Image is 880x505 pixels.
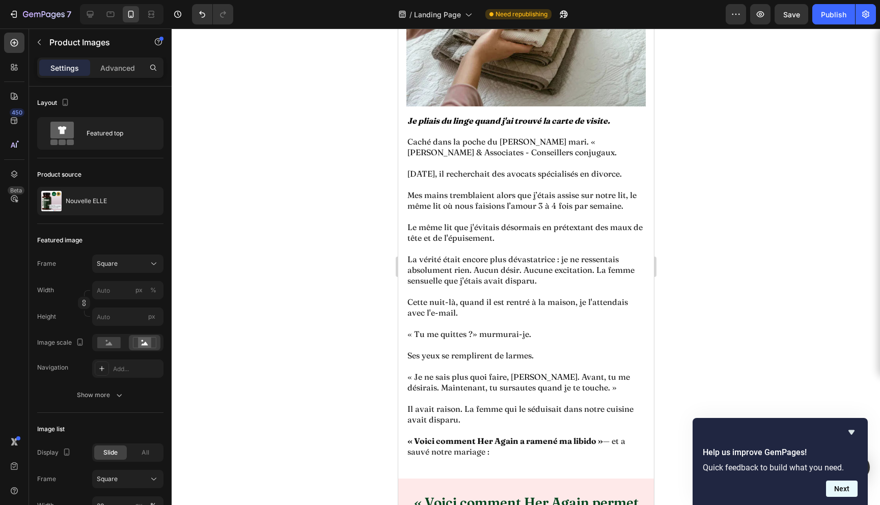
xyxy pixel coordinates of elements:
[142,448,149,457] span: All
[812,4,855,24] button: Publish
[41,191,62,211] img: product feature img
[496,10,547,19] span: Need republishing
[703,446,858,459] h2: Help us improve GemPages!
[50,63,79,73] p: Settings
[37,286,54,295] label: Width
[826,481,858,497] button: Next question
[192,4,233,24] div: Undo/Redo
[77,390,124,400] div: Show more
[845,426,858,438] button: Hide survey
[37,312,56,321] label: Height
[703,463,858,472] p: Quick feedback to build what you need.
[135,286,143,295] div: px
[821,9,846,20] div: Publish
[37,259,56,268] label: Frame
[398,29,654,505] iframe: Design area
[67,8,71,20] p: 7
[10,108,24,117] div: 450
[775,4,808,24] button: Save
[97,474,118,484] span: Square
[92,281,163,299] input: px%
[4,4,76,24] button: 7
[37,236,82,245] div: Featured image
[92,255,163,273] button: Square
[703,426,858,497] div: Help us improve GemPages!
[37,446,73,460] div: Display
[37,474,56,484] label: Frame
[92,307,163,326] input: px
[37,425,65,434] div: Image list
[37,363,68,372] div: Navigation
[100,63,135,73] p: Advanced
[37,96,71,110] div: Layout
[150,286,156,295] div: %
[783,10,800,19] span: Save
[49,36,136,48] p: Product Images
[87,122,149,145] div: Featured top
[66,198,107,205] p: Nouvelle ELLE
[147,284,159,296] button: px
[92,470,163,488] button: Square
[37,386,163,404] button: Show more
[8,186,24,194] div: Beta
[133,284,145,296] button: %
[148,313,155,320] span: px
[37,336,86,350] div: Image scale
[113,364,161,374] div: Add...
[37,170,81,179] div: Product source
[97,259,118,268] span: Square
[414,9,461,20] span: Landing Page
[409,9,412,20] span: /
[103,448,118,457] span: Slide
